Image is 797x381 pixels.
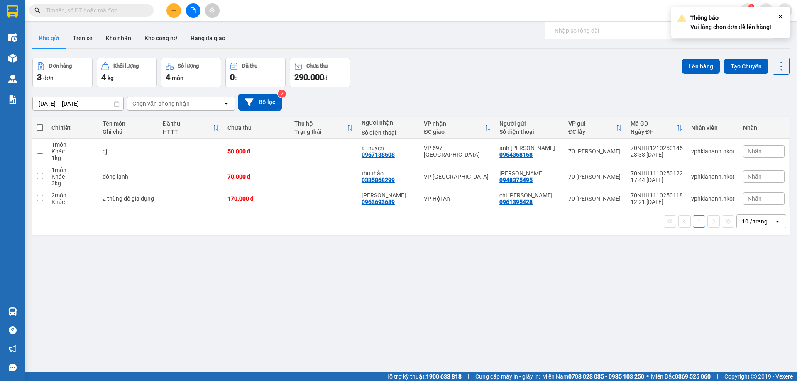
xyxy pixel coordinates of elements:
span: Cung cấp máy in - giấy in: [475,372,540,381]
span: copyright [751,374,757,379]
span: message [9,364,17,371]
button: Kho công nợ [138,28,184,48]
svg: open [223,100,230,107]
span: file-add [190,7,196,13]
div: thu thảo [362,170,416,177]
span: đ [235,75,238,81]
button: caret-down [777,3,792,18]
div: Mã GD [631,120,676,127]
div: thu huyền [499,170,560,177]
img: warehouse-icon [8,54,17,63]
div: Đã thu [163,120,213,127]
th: Toggle SortBy [626,117,687,139]
div: 0335868299 [362,177,395,183]
div: 10 / trang [742,217,768,226]
div: đông lạnh [103,173,154,180]
button: aim [205,3,220,18]
span: search [34,7,40,13]
button: Tạo Chuyến [724,59,768,74]
span: question-circle [9,326,17,334]
div: 70 [PERSON_NAME] [568,148,622,155]
div: VP Hội An [424,195,491,202]
div: Người gửi [499,120,560,127]
div: Khác [51,199,94,205]
div: Thu hộ [294,120,347,127]
div: vphklananh.hkot [691,148,735,155]
div: Nhân viên [691,124,735,131]
span: notification [9,345,17,353]
th: Toggle SortBy [564,117,626,139]
span: plus [171,7,177,13]
div: 1 món [51,167,94,173]
div: Đã thu [242,63,257,69]
div: 17:44 [DATE] [631,177,683,183]
div: 70NHH1110250118 [631,192,683,199]
div: 70NHH1110250122 [631,170,683,177]
th: Toggle SortBy [420,117,495,139]
div: 1 kg [51,155,94,161]
div: VP [GEOGRAPHIC_DATA] [424,173,491,180]
button: Đã thu0đ [225,58,286,87]
div: 1 món [51,141,94,148]
div: 2 món [51,192,94,199]
button: Đơn hàng3đơn [32,58,93,87]
div: vphklananh.hkot [691,195,735,202]
span: đ [324,75,328,81]
button: Lên hàng [682,59,720,74]
img: warehouse-icon [8,33,17,42]
div: Nhãn [743,124,785,131]
input: Tìm tên, số ĐT hoặc mã đơn [46,6,144,15]
div: 0963693689 [362,199,395,205]
div: Khác [51,173,94,180]
div: 70.000 đ [227,173,286,180]
div: vphklananh.hkot [691,173,735,180]
span: | [717,372,718,381]
div: dji [103,148,154,155]
div: chị thảo [499,192,560,199]
strong: 1900 633 818 [426,373,462,380]
span: Nhãn [748,148,762,155]
button: Số lượng4món [161,58,221,87]
th: Toggle SortBy [290,117,357,139]
span: 4 [166,72,170,82]
span: Miền Bắc [651,372,711,381]
span: 3 [37,72,42,82]
span: ⚪️ [646,375,649,378]
div: 0967188608 [362,151,395,158]
div: Người nhận [362,119,416,126]
div: Chưa thu [306,63,328,69]
input: Nhập số tổng đài [550,24,695,37]
div: 0961395428 [499,199,533,205]
div: 23:33 [DATE] [631,151,683,158]
div: Số lượng [178,63,199,69]
span: Nhãn [748,173,762,180]
div: 170.000 đ [227,195,286,202]
strong: 0708 023 035 - 0935 103 250 [568,373,644,380]
div: VP 697 [GEOGRAPHIC_DATA] [424,145,491,158]
div: 70NHH1210250145 [631,145,683,151]
div: 0948375495 [499,177,533,183]
button: Hàng đã giao [184,28,232,48]
div: a thuyên [362,145,416,151]
div: Khác [51,148,94,155]
span: vphkvietanh.hkot [676,5,740,15]
button: Kho gửi [32,28,66,48]
span: món [172,75,183,81]
button: 1 [693,215,705,228]
div: ĐC lấy [568,129,616,135]
div: ngô ba duy [362,192,416,199]
div: 50.000 đ [227,148,286,155]
div: Chi tiết [51,124,94,131]
img: warehouse-icon [8,75,17,83]
button: file-add [186,3,200,18]
div: Chọn văn phòng nhận [132,99,190,108]
img: logo-vxr [7,5,18,18]
span: kg [108,75,114,81]
span: 0 [230,72,235,82]
div: Số điện thoại [362,129,416,136]
div: 12:21 [DATE] [631,199,683,205]
span: Miền Nam [542,372,644,381]
button: Bộ lọc [238,94,282,111]
button: Chưa thu290.000đ [290,58,350,87]
button: Kho nhận [99,28,138,48]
